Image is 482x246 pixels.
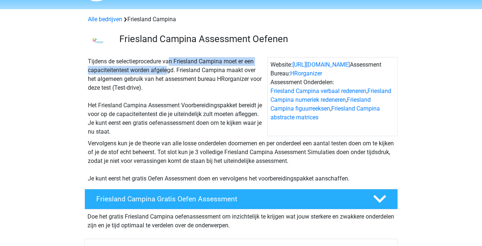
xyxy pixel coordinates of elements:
a: HRorganizer [290,70,322,77]
a: Friesland Campina Gratis Oefen Assessment [82,189,401,209]
a: Friesland Campina abstracte matrices [270,105,380,121]
a: [URL][DOMAIN_NAME] [292,61,350,68]
div: Website: Assessment Bureau: Assessment Onderdelen: , , , [267,57,397,136]
a: Friesland Campina figuurreeksen [270,96,371,112]
h3: Friesland Campina Assessment Oefenen [119,33,392,45]
div: Tijdens de selectieprocedure van Friesland Campina moet er een capaciteitentest worden afgelegd. ... [85,57,267,136]
div: Friesland Campina [85,15,397,24]
a: Friesland Campina verbaal redeneren [270,87,366,94]
h4: Friesland Campina Gratis Oefen Assessment [96,195,361,203]
a: Friesland Campina numeriek redeneren [270,87,391,103]
div: Vervolgens kun je de theorie van alle losse onderdelen doornemen en per onderdeel een aantal test... [85,139,397,183]
div: Doe het gratis Friesland Campina oefenassessment om inzichtelijk te krijgen wat jouw sterkere en ... [85,209,398,230]
a: Alle bedrijven [88,16,122,23]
